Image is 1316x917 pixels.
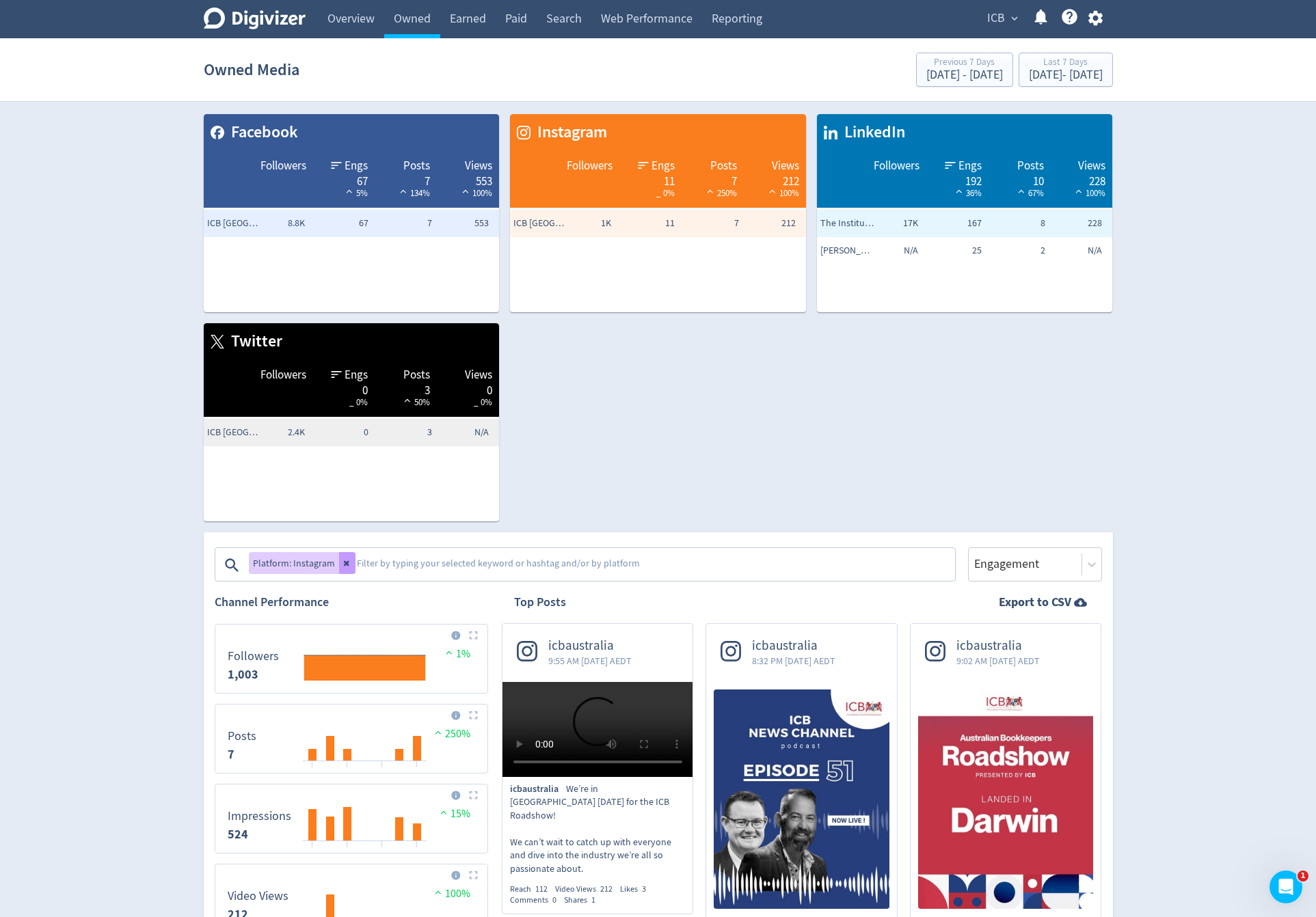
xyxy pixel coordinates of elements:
span: 1% [442,647,470,661]
img: positive-performance-white.svg [401,395,414,405]
span: icbaustralia [752,638,835,654]
span: icbaustralia [510,782,566,796]
div: 553 [444,174,492,184]
div: Previous 7 Days [926,57,1003,69]
span: Views [1078,158,1105,174]
span: icbaustralia [956,638,1040,654]
img: positive-performance.svg [442,647,456,657]
table: customized table [204,114,500,312]
span: Engs [958,158,982,174]
span: Engs [345,158,368,174]
strong: 524 [228,826,248,843]
span: Facebook [224,121,298,144]
td: 7 [372,210,435,237]
span: 50% [401,396,430,408]
h2: Channel Performance [215,594,488,611]
text: 10/10 [339,846,355,856]
span: _ 0% [349,396,368,408]
span: 15% [437,807,470,821]
td: 8.8K [245,210,308,237]
img: positive-performance.svg [431,887,445,897]
span: The Institute of Certified Bookkeepers [820,217,875,230]
table: customized table [817,114,1113,312]
button: Last 7 Days[DATE]- [DATE] [1019,53,1113,87]
span: 112 [535,884,548,894]
img: Placeholder [469,871,478,879]
td: N/A [858,237,922,264]
span: expand_more [1008,12,1021,25]
span: 0 [552,894,556,905]
text: 12/10 [373,846,390,856]
td: 2 [985,237,1049,264]
div: Comments [510,894,564,906]
button: ICB [982,8,1021,29]
svg: Impressions 524 [221,790,481,847]
span: 212 [600,884,613,894]
img: positive-performance-white.svg [1015,186,1028,196]
span: ICB Australia [513,217,568,230]
table: customized table [510,114,806,312]
div: Shares [564,894,603,906]
td: 228 [1049,210,1112,237]
span: Followers [260,367,306,383]
div: Video Views [555,884,620,895]
img: positive-performance-white.svg [459,186,472,196]
span: ICB [987,8,1005,29]
td: 7 [678,210,742,237]
strong: Export to CSV [999,594,1071,611]
text: 08/10 [304,846,321,856]
span: 5% [343,187,368,199]
span: 100% [1072,187,1105,199]
img: positive-performance.svg [437,807,451,817]
img: Darwin, it’s your turn! The ICB Roadshow is in the Top End, connecting with bookkeepers who are m... [918,689,1094,909]
table: customized table [204,323,500,521]
iframe: Intercom live chat [1270,871,1302,903]
a: icbaustralia9:55 AM [DATE] AEDTicbaustraliaWe’re in [GEOGRAPHIC_DATA] [DATE] for the ICB Roadshow... [502,624,693,906]
img: Placeholder [469,791,478,799]
h1: Owned Media [204,48,299,92]
td: N/A [1049,237,1112,264]
span: _ 0% [474,396,492,408]
td: 8 [985,210,1049,237]
strong: 1,003 [228,666,258,683]
td: 1K [551,210,615,237]
span: Followers [874,158,919,174]
div: 7 [688,174,737,184]
svg: Followers 1,003 [221,630,481,687]
div: 67 [320,174,368,184]
span: 100% [459,187,492,199]
td: 212 [742,210,806,237]
dt: Impressions [228,808,291,824]
span: Engs [652,158,675,174]
span: ICB Australia [207,426,262,439]
text: 14/10 [408,766,425,776]
div: 228 [1058,174,1106,184]
span: icbaustralia [548,638,632,654]
span: 8:32 PM [DATE] AEDT [752,654,835,668]
span: _ 0% [656,187,675,199]
button: Previous 7 Days[DATE] - [DATE] [916,53,1013,87]
div: 11 [626,174,675,184]
h2: Top Posts [514,594,566,611]
span: Engs [345,367,368,383]
span: 9:02 AM [DATE] AEDT [956,654,1040,668]
div: 0 [444,383,492,394]
span: ICB Australia [207,217,262,230]
img: positive-performance-white.svg [766,186,779,196]
span: Views [465,158,492,174]
span: 100% [766,187,799,199]
span: Posts [403,367,430,383]
text: 14/10 [408,846,425,856]
span: Views [772,158,799,174]
div: 10 [995,174,1044,184]
span: 250% [431,727,470,741]
img: positive-performance-white.svg [397,186,410,196]
td: 17K [858,210,922,237]
span: Platform: Instagram [253,558,335,568]
span: Followers [260,158,306,174]
img: positive-performance.svg [431,727,445,737]
span: 3 [642,884,646,894]
td: 11 [615,210,678,237]
span: 1 [591,894,595,905]
img: positive-performance-white.svg [703,186,717,196]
